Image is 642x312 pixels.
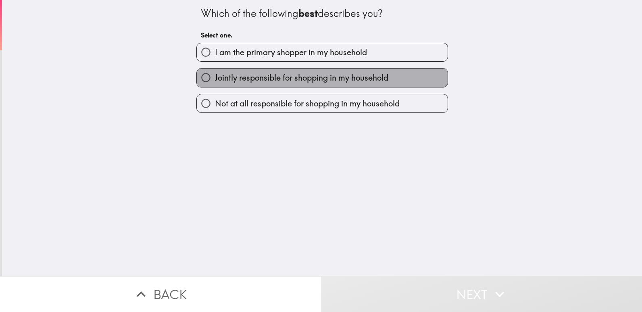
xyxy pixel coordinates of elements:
b: best [298,7,318,19]
span: Not at all responsible for shopping in my household [215,98,400,109]
span: Jointly responsible for shopping in my household [215,72,388,83]
h6: Select one. [201,31,444,40]
button: Jointly responsible for shopping in my household [197,69,448,87]
button: Next [321,276,642,312]
button: I am the primary shopper in my household [197,43,448,61]
div: Which of the following describes you? [201,7,444,21]
button: Not at all responsible for shopping in my household [197,94,448,112]
span: I am the primary shopper in my household [215,47,367,58]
